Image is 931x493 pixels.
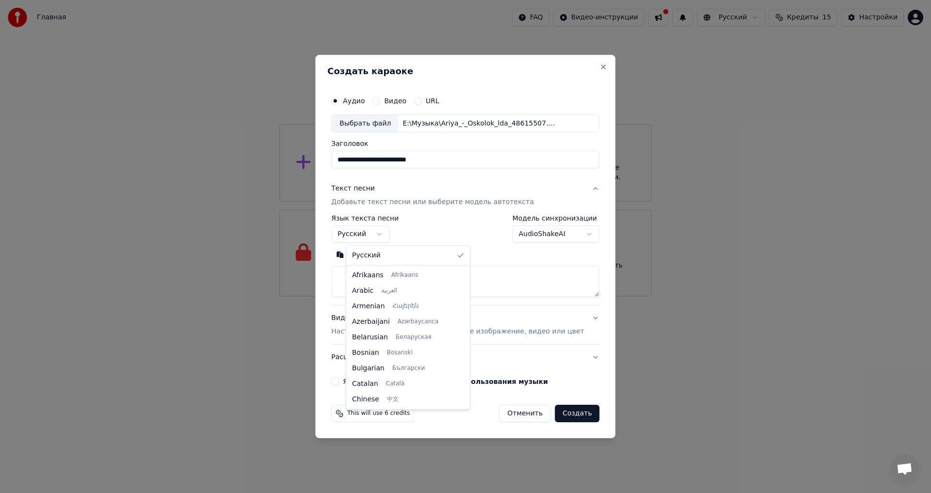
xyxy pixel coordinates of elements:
span: Български [392,365,425,372]
span: 中文 [387,396,399,403]
span: Azerbaijani [352,317,390,327]
span: Русский [352,251,381,260]
span: Беларуская [396,334,432,341]
span: Bosnian [352,348,379,358]
span: Armenian [352,302,385,311]
span: Catalan [352,379,378,389]
span: Bulgarian [352,364,385,373]
span: العربية [381,287,397,295]
span: Català [386,380,404,388]
span: Chinese [352,395,379,404]
span: Afrikaans [391,271,418,279]
span: Azərbaycanca [398,318,438,326]
span: Arabic [352,286,373,296]
span: Belarusian [352,333,388,342]
span: Afrikaans [352,270,384,280]
span: Հայերեն [393,302,419,310]
span: Bosanski [387,349,413,357]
